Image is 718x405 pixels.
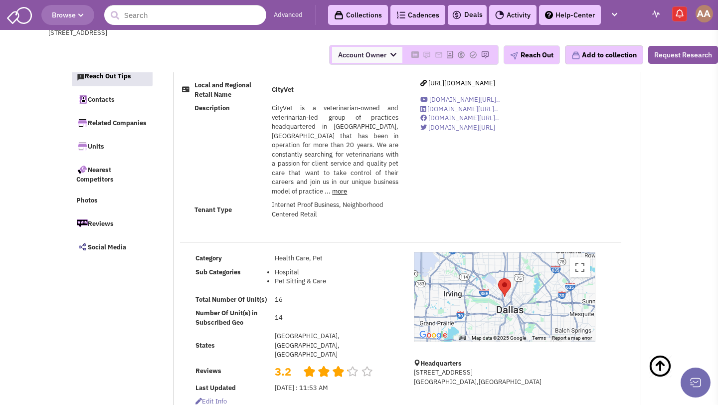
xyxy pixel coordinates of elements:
img: Please add to your accounts [457,51,465,59]
a: Social Media [71,236,152,257]
span: [DOMAIN_NAME][URL].. [429,95,500,104]
li: Pet Sitting & Care [275,277,398,286]
a: [URL][DOMAIN_NAME] [420,79,495,87]
b: Tenant Type [194,205,232,214]
p: [STREET_ADDRESS] [GEOGRAPHIC_DATA],[GEOGRAPHIC_DATA] [414,368,595,387]
img: Please add to your accounts [481,51,489,59]
a: Contacts [71,89,152,110]
a: Photos [71,192,152,210]
a: [DOMAIN_NAME][URL].. [420,105,498,113]
td: Health Care, Pet [273,252,401,265]
a: Units [71,136,152,157]
button: Reach Out [504,45,560,64]
a: Related Companies [71,112,152,133]
img: icon-deals.svg [452,9,462,21]
span: [DOMAIN_NAME][URL].. [427,105,498,113]
img: Activity.png [495,10,504,19]
span: Browse [52,10,84,19]
li: Hospital [275,268,398,277]
b: Reviews [195,367,221,375]
span: [DOMAIN_NAME][URL] [428,123,495,132]
button: Keyboard shortcuts [459,335,466,342]
a: Advanced [274,10,303,20]
td: Internet Proof Business, Neighborhood Centered Retail [270,199,401,221]
b: Headquarters [420,359,462,368]
a: Reviews [71,213,152,234]
b: Last Updated [195,384,236,392]
a: Reach Out Tips [72,67,153,86]
div: CityVet [498,278,511,297]
img: SmartAdmin [7,5,32,24]
td: 16 [273,293,401,306]
img: plane.png [510,52,518,60]
a: Activity [489,5,537,25]
a: [DOMAIN_NAME][URL].. [420,95,500,104]
b: CityVet [272,85,294,94]
button: Add to collection [565,45,643,64]
h2: 3.2 [275,364,295,369]
a: Help-Center [539,5,601,25]
span: [DOMAIN_NAME][URL].. [428,114,499,122]
img: Cadences_logo.png [396,11,405,18]
a: Deals [452,9,483,21]
a: Report a map error [552,335,592,341]
button: Toggle fullscreen view [570,257,590,277]
img: Please add to your accounts [469,51,477,59]
b: Number Of Unit(s) in Subscribed Geo [195,309,258,327]
b: Category [195,254,222,262]
span: Account Owner [332,47,402,63]
span: [URL][DOMAIN_NAME] [428,79,495,87]
b: Sub Categories [195,268,241,276]
td: [GEOGRAPHIC_DATA], [GEOGRAPHIC_DATA], [GEOGRAPHIC_DATA] [273,330,401,362]
img: Google [417,329,450,342]
img: help.png [545,11,553,19]
a: [DOMAIN_NAME][URL] [420,123,495,132]
img: icon-collection-lavender.png [571,51,580,60]
a: Nearest Competitors [71,159,152,190]
a: more [332,187,347,196]
a: [DOMAIN_NAME][URL].. [420,114,499,122]
span: CityVet is a veterinarian-owned and veterinarian-led group of practices headquartered in [GEOGRAP... [272,104,398,196]
b: Local and Regional Retail Name [194,81,251,99]
img: Abe Arteaga [696,5,713,22]
td: 14 [273,307,401,330]
img: Please add to your accounts [435,51,443,59]
a: Open this area in Google Maps (opens a new window) [417,329,450,342]
b: States [195,341,215,350]
button: Browse [41,5,94,25]
span: Map data ©2025 Google [472,335,526,341]
input: Search [104,5,266,25]
img: Please add to your accounts [423,51,431,59]
button: Request Research [648,46,718,64]
b: Total Number Of Unit(s) [195,295,267,304]
div: [STREET_ADDRESS] [48,28,309,38]
img: icon-collection-lavender-black.svg [334,10,344,20]
a: Cadences [390,5,445,25]
td: [DATE] : 11:53 AM [273,381,401,395]
a: Terms (opens in new tab) [532,335,546,341]
a: Collections [328,5,388,25]
b: Description [194,104,230,112]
